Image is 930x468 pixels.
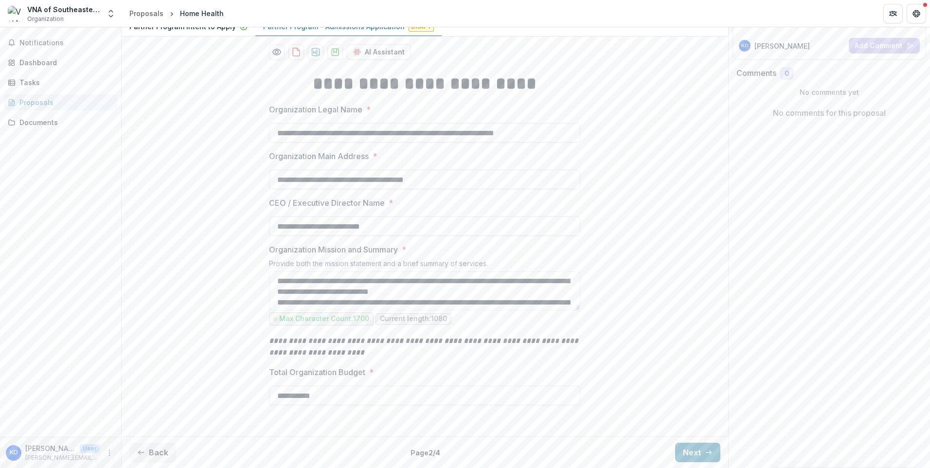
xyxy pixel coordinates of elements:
p: Current length: 1080 [380,315,447,323]
p: Organization Mission and Summary [269,244,398,255]
button: Get Help [907,4,926,23]
p: [PERSON_NAME][EMAIL_ADDRESS][PERSON_NAME][DOMAIN_NAME] [25,453,100,462]
div: Proposals [19,97,109,108]
p: [PERSON_NAME] [25,443,76,453]
p: Organization Main Address [269,150,369,162]
button: Next [675,443,720,462]
h2: Comments [736,69,776,78]
div: Karen DeSantis [10,450,18,456]
button: Notifications [4,35,117,51]
p: User [80,444,100,453]
p: Total Organization Budget [269,366,365,378]
a: Proposals [4,94,117,110]
button: download-proposal [288,44,304,60]
div: VNA of Southeastern CT [27,4,100,15]
p: No comments yet [736,87,923,97]
button: Open entity switcher [104,4,118,23]
span: Notifications [19,39,113,47]
p: No comments for this proposal [773,107,886,119]
button: download-proposal [308,44,323,60]
button: Partners [883,4,903,23]
div: Karen DeSantis [741,43,748,48]
nav: breadcrumb [125,6,228,20]
a: Dashboard [4,54,117,71]
div: Home Health [180,8,224,18]
img: VNA of Southeastern CT [8,6,23,21]
p: [PERSON_NAME] [754,41,810,51]
a: Proposals [125,6,167,20]
button: Preview ed5cdcdb-57d8-4d51-96fd-d38b11d3a9d4-1.pdf [269,44,285,60]
a: Tasks [4,74,117,90]
p: Max Character Count: 1700 [279,315,369,323]
p: Organization Legal Name [269,104,362,115]
button: Back [129,443,176,462]
button: Add Comment [849,38,920,54]
button: AI Assistant [347,44,411,60]
button: download-proposal [327,44,343,60]
span: 0 [785,70,789,78]
div: Dashboard [19,57,109,68]
a: Documents [4,114,117,130]
p: CEO / Executive Director Name [269,197,385,209]
div: Proposals [129,8,163,18]
button: More [104,447,115,459]
div: Provide both the mission statement and a brief summary of services. [269,259,580,271]
div: Tasks [19,77,109,88]
div: Documents [19,117,109,127]
p: Page 2 / 4 [411,448,440,458]
span: Organization [27,15,64,23]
